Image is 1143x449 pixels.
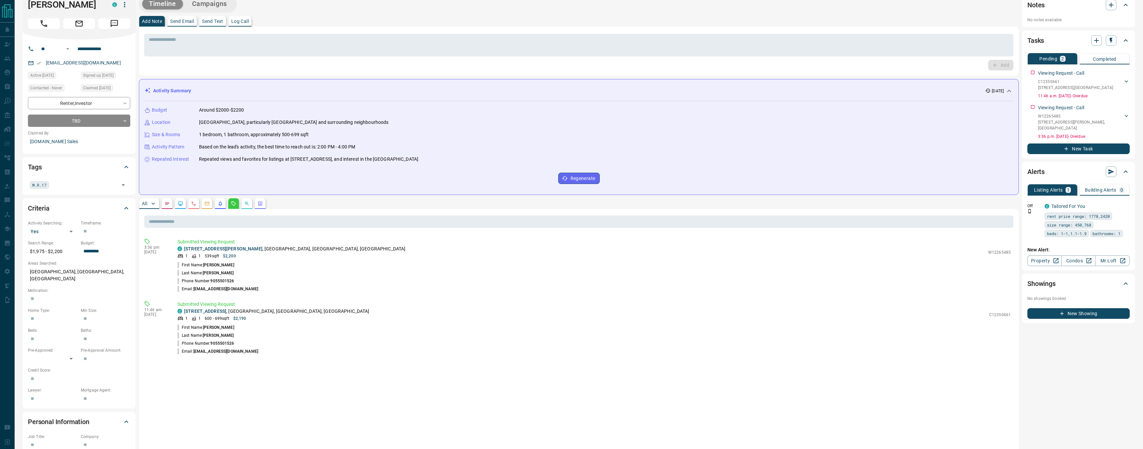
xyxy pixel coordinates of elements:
[1027,278,1056,289] h2: Showings
[145,85,1013,97] div: Activity Summary[DATE]
[1034,188,1063,192] p: Listing Alerts
[1061,56,1064,61] p: 2
[177,340,234,346] p: Phone Number:
[142,201,147,206] p: All
[177,238,1011,245] p: Submitted Viewing Request
[185,253,188,259] p: 1
[144,245,167,250] p: 3:36 pm
[1051,204,1085,209] a: Tailored For You
[177,324,234,330] p: First Name:
[28,387,77,393] p: Lawyer:
[81,220,130,226] p: Timeframe:
[1038,113,1123,119] p: W12265485
[28,136,130,147] p: [DOMAIN_NAME] Sales
[193,349,258,354] span: [EMAIL_ADDRESS][DOMAIN_NAME]
[203,325,234,330] span: [PERSON_NAME]
[223,253,236,259] p: $2,200
[184,245,405,252] p: , [GEOGRAPHIC_DATA], [GEOGRAPHIC_DATA], [GEOGRAPHIC_DATA]
[1038,112,1130,133] div: W12265485[STREET_ADDRESS][PERSON_NAME],[GEOGRAPHIC_DATA]
[1085,188,1116,192] p: Building Alerts
[231,19,249,24] p: Log Call
[64,45,72,53] button: Open
[28,246,77,257] p: $1,975 - $2,200
[81,347,130,353] p: Pre-Approval Amount:
[1038,104,1084,111] p: Viewing Request - Call
[177,262,234,268] p: First Name:
[144,308,167,312] p: 11:46 am
[81,387,130,393] p: Mortgage Agent:
[152,107,167,114] p: Budget
[170,19,194,24] p: Send Email
[1027,166,1045,177] h2: Alerts
[1120,188,1123,192] p: 0
[81,72,130,81] div: Mon May 29 2017
[191,201,196,206] svg: Calls
[28,416,89,427] h2: Personal Information
[199,143,355,150] p: Based on the lead's activity, the best time to reach out is: 2:00 PM - 4:00 PM
[205,253,219,259] p: 539 sqft
[152,131,180,138] p: Size & Rooms
[1027,164,1130,180] div: Alerts
[144,250,167,254] p: [DATE]
[28,130,130,136] p: Claimed By:
[28,434,77,440] p: Job Title:
[177,301,1011,308] p: Submitted Viewing Request
[1047,230,1087,237] span: beds: 1-1,1.1-1.9
[1027,203,1041,209] p: Off
[198,315,201,321] p: 1
[28,240,77,246] p: Search Range:
[1038,134,1130,139] p: 3:36 p.m. [DATE] - Overdue
[184,246,262,251] a: [STREET_ADDRESS][PERSON_NAME]
[199,107,244,114] p: Around $2000-$2200
[1038,93,1130,99] p: 11:46 a.m. [DATE] - Overdue
[28,115,130,127] div: TBD
[1067,188,1070,192] p: 1
[1038,79,1113,85] p: C12350661
[28,200,130,216] div: Criteria
[177,270,234,276] p: Last Name:
[1038,119,1123,131] p: [STREET_ADDRESS][PERSON_NAME] , [GEOGRAPHIC_DATA]
[28,203,50,214] h2: Criteria
[177,278,234,284] p: Phone Number:
[28,308,77,314] p: Home Type:
[989,312,1011,318] p: C12350661
[1027,255,1062,266] a: Property
[28,162,42,172] h2: Tags
[46,60,121,65] a: [EMAIL_ADDRESS][DOMAIN_NAME]
[177,332,234,338] p: Last Name:
[81,327,130,333] p: Baths:
[164,201,170,206] svg: Notes
[28,367,130,373] p: Credit Score:
[210,279,234,283] span: 9055501526
[1061,255,1095,266] a: Condos
[152,156,189,163] p: Repeated Interest
[1027,209,1032,214] svg: Push Notification Only
[177,286,258,292] p: Email:
[1095,255,1130,266] a: Mr.Loft
[28,159,130,175] div: Tags
[1039,56,1057,61] p: Pending
[184,308,369,315] p: , [GEOGRAPHIC_DATA], [GEOGRAPHIC_DATA], [GEOGRAPHIC_DATA]
[152,119,170,126] p: Location
[1027,296,1130,302] p: No showings booked
[1027,35,1044,46] h2: Tasks
[177,309,182,314] div: condos.ca
[1045,204,1049,209] div: condos.ca
[198,253,201,259] p: 1
[558,173,600,184] button: Regenerate
[218,201,223,206] svg: Listing Alerts
[32,182,47,188] span: M.R.17
[144,312,167,317] p: [DATE]
[152,143,184,150] p: Activity Pattern
[210,341,234,346] span: 9055501526
[1027,308,1130,319] button: New Showing
[205,315,229,321] p: 600 - 699 sqft
[1093,57,1116,61] p: Completed
[81,434,130,440] p: Company:
[83,72,114,79] span: Signed up [DATE]
[1038,85,1113,91] p: [STREET_ADDRESS] , [GEOGRAPHIC_DATA]
[28,18,60,29] span: Call
[28,414,130,430] div: Personal Information
[28,72,77,81] div: Sat Sep 13 2025
[203,271,234,275] span: [PERSON_NAME]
